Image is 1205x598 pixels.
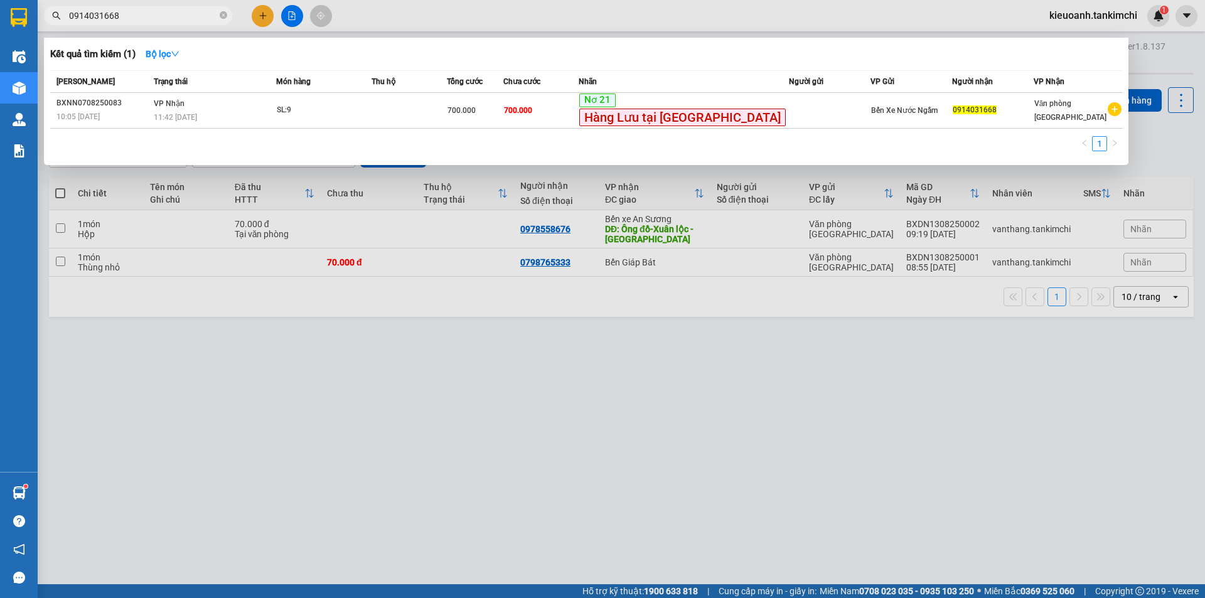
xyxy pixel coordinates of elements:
[276,77,311,86] span: Món hàng
[24,484,28,488] sup: 1
[154,113,197,122] span: 11:42 [DATE]
[447,106,476,115] span: 700.000
[1034,99,1106,122] span: Văn phòng [GEOGRAPHIC_DATA]
[11,8,27,27] img: logo-vxr
[154,77,188,86] span: Trạng thái
[277,104,371,117] div: SL: 9
[870,77,894,86] span: VP Gửi
[13,543,25,555] span: notification
[13,572,25,584] span: message
[1092,136,1107,151] li: 1
[1107,136,1122,151] li: Next Page
[579,93,616,107] span: Nơ 21
[13,82,26,95] img: warehouse-icon
[52,11,61,20] span: search
[1077,136,1092,151] button: left
[503,77,540,86] span: Chưa cước
[1077,136,1092,151] li: Previous Page
[1108,102,1122,116] span: plus-circle
[13,144,26,158] img: solution-icon
[13,50,26,63] img: warehouse-icon
[13,515,25,527] span: question-circle
[56,77,115,86] span: [PERSON_NAME]
[579,77,597,86] span: Nhãn
[1107,136,1122,151] button: right
[56,97,150,110] div: BXNN0708250083
[447,77,483,86] span: Tổng cước
[504,106,532,115] span: 700.000
[1081,139,1088,147] span: left
[13,113,26,126] img: warehouse-icon
[1034,77,1064,86] span: VP Nhận
[220,10,227,22] span: close-circle
[56,112,100,121] span: 10:05 [DATE]
[136,44,190,64] button: Bộ lọcdown
[871,106,938,115] span: Bến Xe Nước Ngầm
[372,77,395,86] span: Thu hộ
[1111,139,1118,147] span: right
[13,486,26,499] img: warehouse-icon
[579,109,786,126] span: Hàng Lưu tại [GEOGRAPHIC_DATA]
[50,48,136,61] h3: Kết quả tìm kiếm ( 1 )
[220,11,227,19] span: close-circle
[69,9,217,23] input: Tìm tên, số ĐT hoặc mã đơn
[146,49,179,59] strong: Bộ lọc
[154,99,185,108] span: VP Nhận
[953,105,997,114] span: 0914031668
[952,77,993,86] span: Người nhận
[171,50,179,58] span: down
[789,77,823,86] span: Người gửi
[1093,137,1106,151] a: 1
